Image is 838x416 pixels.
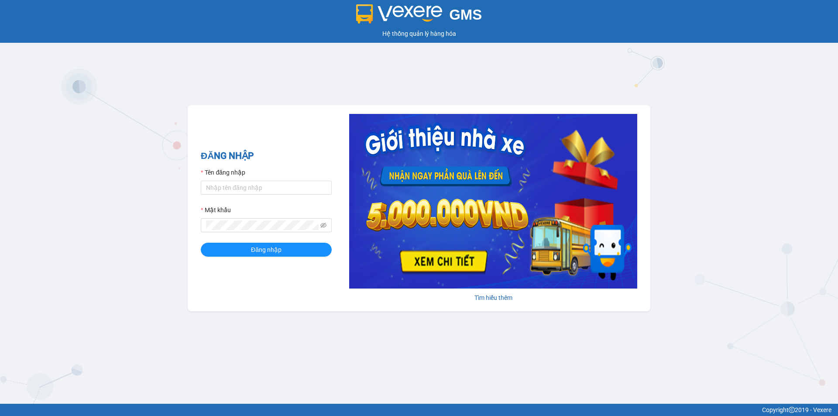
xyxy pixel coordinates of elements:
input: Mật khẩu [206,220,319,230]
input: Tên đăng nhập [201,181,332,195]
a: GMS [356,13,482,20]
span: eye-invisible [320,222,326,228]
div: Tìm hiểu thêm [349,293,637,303]
span: GMS [449,7,482,23]
div: Hệ thống quản lý hàng hóa [2,29,836,38]
img: logo 2 [356,4,443,24]
label: Tên đăng nhập [201,168,245,177]
h2: ĐĂNG NHẬP [201,149,332,163]
span: Đăng nhập [251,245,282,254]
span: copyright [789,407,795,413]
button: Đăng nhập [201,243,332,257]
img: banner-0 [349,114,637,289]
label: Mật khẩu [201,205,231,215]
div: Copyright 2019 - Vexere [7,405,831,415]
